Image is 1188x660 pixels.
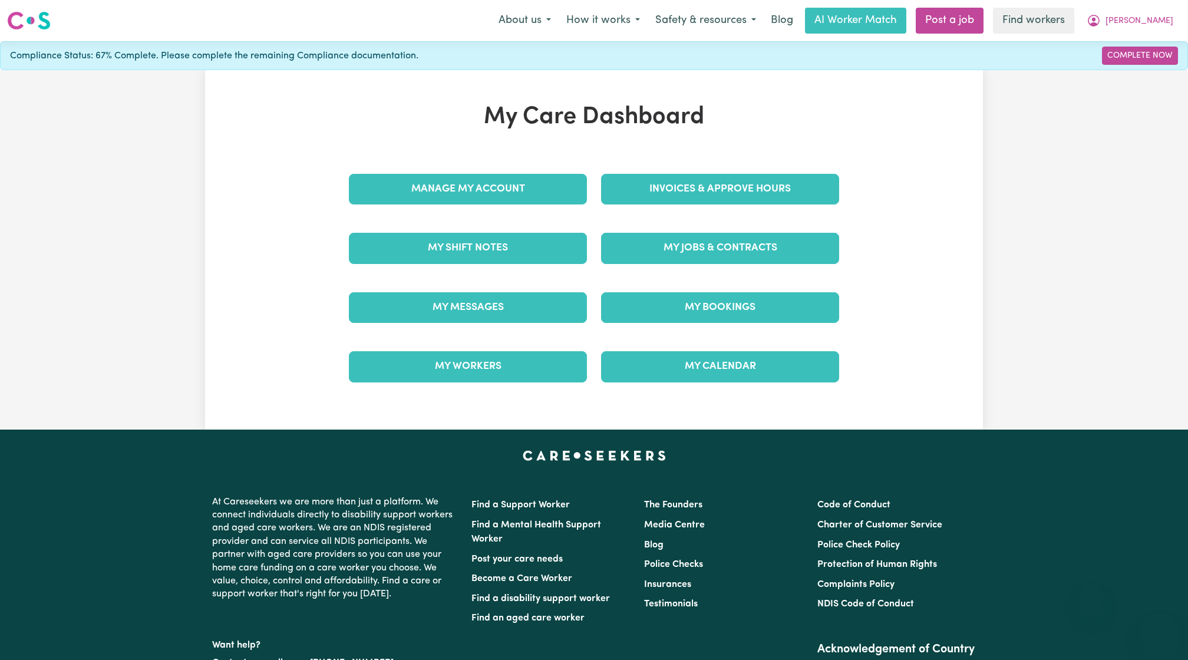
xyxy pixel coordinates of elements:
[601,233,839,263] a: My Jobs & Contracts
[916,8,984,34] a: Post a job
[471,520,601,544] a: Find a Mental Health Support Worker
[1079,8,1181,33] button: My Account
[471,594,610,603] a: Find a disability support worker
[7,10,51,31] img: Careseekers logo
[601,174,839,204] a: Invoices & Approve Hours
[349,351,587,382] a: My Workers
[349,174,587,204] a: Manage My Account
[349,292,587,323] a: My Messages
[817,599,914,609] a: NDIS Code of Conduct
[817,580,895,589] a: Complaints Policy
[1102,47,1178,65] a: Complete Now
[471,500,570,510] a: Find a Support Worker
[10,49,418,63] span: Compliance Status: 67% Complete. Please complete the remaining Compliance documentation.
[349,233,587,263] a: My Shift Notes
[817,520,942,530] a: Charter of Customer Service
[644,580,691,589] a: Insurances
[648,8,764,33] button: Safety & resources
[471,613,585,623] a: Find an aged care worker
[644,560,703,569] a: Police Checks
[817,500,890,510] a: Code of Conduct
[471,574,572,583] a: Become a Care Worker
[817,560,937,569] a: Protection of Human Rights
[212,634,457,652] p: Want help?
[644,520,705,530] a: Media Centre
[644,540,664,550] a: Blog
[644,500,702,510] a: The Founders
[342,103,846,131] h1: My Care Dashboard
[7,7,51,34] a: Careseekers logo
[805,8,906,34] a: AI Worker Match
[1141,613,1179,651] iframe: Button to launch messaging window
[1080,585,1103,608] iframe: Close message
[817,540,900,550] a: Police Check Policy
[491,8,559,33] button: About us
[559,8,648,33] button: How it works
[817,642,976,656] h2: Acknowledgement of Country
[601,292,839,323] a: My Bookings
[764,8,800,34] a: Blog
[601,351,839,382] a: My Calendar
[471,555,563,564] a: Post your care needs
[523,451,666,460] a: Careseekers home page
[644,599,698,609] a: Testimonials
[1105,15,1173,28] span: [PERSON_NAME]
[993,8,1074,34] a: Find workers
[212,491,457,606] p: At Careseekers we are more than just a platform. We connect individuals directly to disability su...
